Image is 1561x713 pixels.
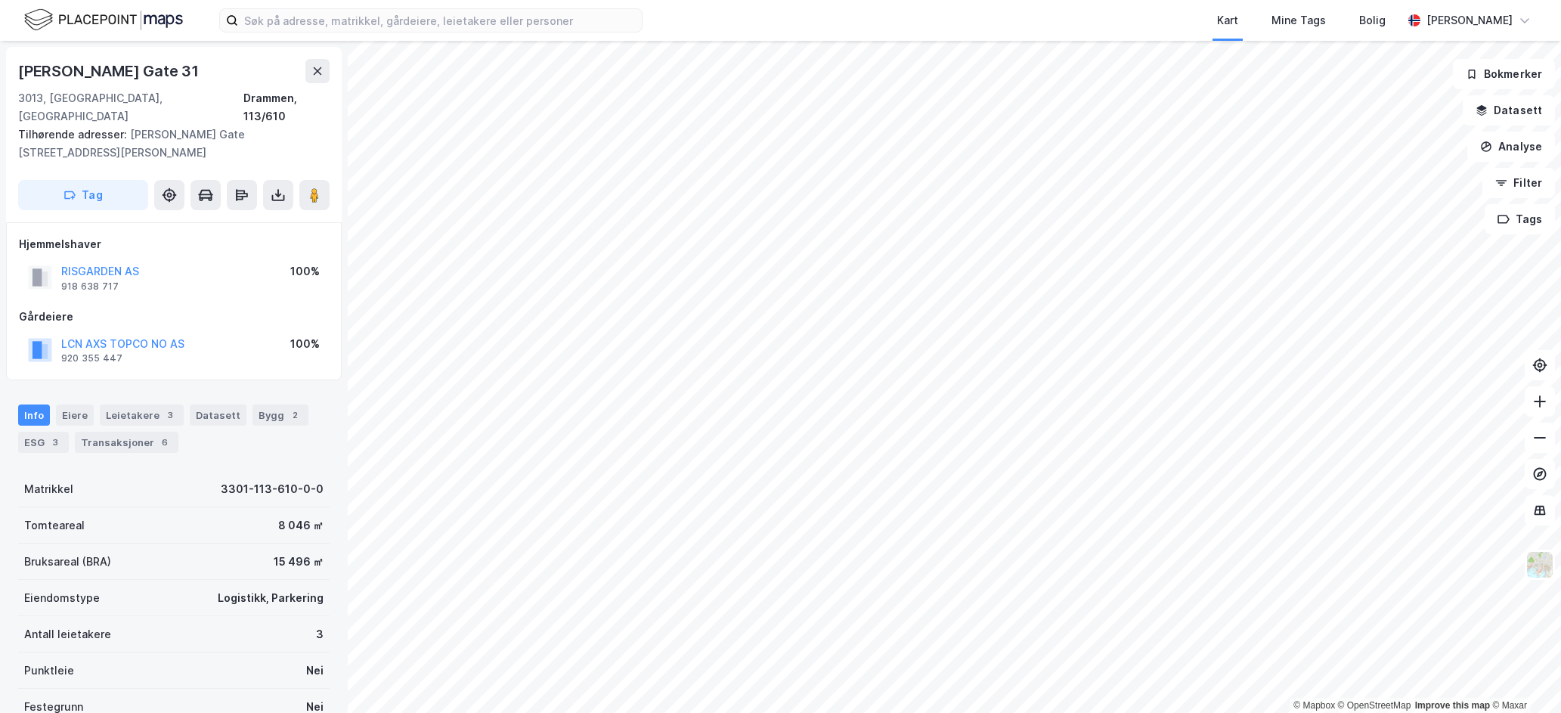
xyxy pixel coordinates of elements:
img: logo.f888ab2527a4732fd821a326f86c7f29.svg [24,7,183,33]
a: Improve this map [1415,700,1490,711]
div: Kontrollprogram for chat [1485,640,1561,713]
div: ESG [18,432,69,453]
div: Bolig [1359,11,1386,29]
div: Matrikkel [24,480,73,498]
div: Eiendomstype [24,589,100,607]
div: Logistikk, Parkering [218,589,324,607]
div: Leietakere [100,405,184,426]
div: Kart [1217,11,1238,29]
div: [PERSON_NAME] Gate [STREET_ADDRESS][PERSON_NAME] [18,126,317,162]
div: Antall leietakere [24,625,111,643]
div: 2 [287,408,302,423]
div: Punktleie [24,662,74,680]
a: OpenStreetMap [1338,700,1411,711]
div: Nei [306,662,324,680]
div: Hjemmelshaver [19,235,329,253]
div: 3013, [GEOGRAPHIC_DATA], [GEOGRAPHIC_DATA] [18,89,243,126]
button: Tag [18,180,148,210]
div: Bygg [252,405,308,426]
div: 100% [290,262,320,281]
div: Gårdeiere [19,308,329,326]
input: Søk på adresse, matrikkel, gårdeiere, leietakere eller personer [238,9,642,32]
div: 920 355 447 [61,352,122,364]
div: Drammen, 113/610 [243,89,330,126]
div: Tomteareal [24,516,85,535]
button: Tags [1485,204,1555,234]
div: 918 638 717 [61,281,119,293]
div: 100% [290,335,320,353]
button: Bokmerker [1453,59,1555,89]
button: Datasett [1463,95,1555,126]
div: [PERSON_NAME] [1426,11,1513,29]
div: 3 [48,435,63,450]
div: 3 [316,625,324,643]
a: Mapbox [1293,700,1335,711]
div: Transaksjoner [75,432,178,453]
img: Z [1525,550,1554,579]
iframe: Chat Widget [1485,640,1561,713]
button: Filter [1482,168,1555,198]
span: Tilhørende adresser: [18,128,130,141]
div: Info [18,405,50,426]
div: [PERSON_NAME] Gate 31 [18,59,202,83]
div: Eiere [56,405,94,426]
div: 8 046 ㎡ [278,516,324,535]
div: 15 496 ㎡ [274,553,324,571]
div: 6 [157,435,172,450]
div: Datasett [190,405,246,426]
div: 3 [163,408,178,423]
button: Analyse [1467,132,1555,162]
div: Mine Tags [1271,11,1326,29]
div: Bruksareal (BRA) [24,553,111,571]
div: 3301-113-610-0-0 [221,480,324,498]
